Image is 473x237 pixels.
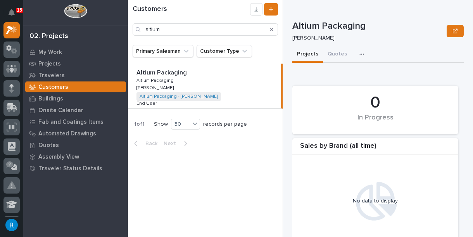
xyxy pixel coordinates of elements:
p: [PERSON_NAME] [136,84,175,91]
input: Search [133,23,278,36]
h1: Customers [133,5,250,14]
div: Sales by Brand (all time) [292,142,458,155]
div: 02. Projects [29,32,68,41]
span: Next [164,140,181,147]
p: 15 [17,7,22,13]
p: Projects [38,61,61,67]
button: Notifications [3,5,20,21]
p: Buildings [38,95,63,102]
a: Customers [23,81,128,93]
p: Assembly View [38,154,79,161]
button: Next [161,140,193,147]
p: Show [154,121,168,128]
a: Traveler Status Details [23,163,128,174]
div: 0 [306,93,445,112]
div: In Progress [306,114,445,130]
p: Altium Packaging [136,76,175,83]
a: My Work [23,46,128,58]
div: 30 [171,120,190,128]
a: Buildings [23,93,128,104]
button: users-avatar [3,217,20,233]
p: Altium Packaging [292,21,444,32]
p: Quotes [38,142,59,149]
div: No data to display [296,198,454,204]
a: Fab and Coatings Items [23,116,128,128]
p: My Work [38,49,62,56]
a: Projects [23,58,128,69]
a: Altium Packaging - [PERSON_NAME] [140,94,218,99]
p: Travelers [38,72,65,79]
img: Workspace Logo [64,4,87,18]
button: Customer Type [197,45,252,57]
p: Customers [38,84,68,91]
a: Quotes [23,139,128,151]
p: Altium Packaging [136,67,188,76]
span: Back [141,140,157,147]
p: [PERSON_NAME] [292,35,440,42]
p: Onsite Calendar [38,107,83,114]
button: Back [128,140,161,147]
p: 1 of 1 [128,115,151,134]
p: End User [136,99,159,106]
a: Automated Drawings [23,128,128,139]
p: Automated Drawings [38,130,96,137]
button: Projects [292,47,323,63]
p: records per page [203,121,247,128]
button: Primary Salesman [133,45,193,57]
a: Travelers [23,69,128,81]
a: Onsite Calendar [23,104,128,116]
p: Traveler Status Details [38,165,102,172]
a: Assembly View [23,151,128,163]
p: Fab and Coatings Items [38,119,104,126]
button: Quotes [323,47,352,63]
a: Altium PackagingAltium Packaging Altium PackagingAltium Packaging [PERSON_NAME][PERSON_NAME] Alti... [128,64,283,109]
div: Notifications15 [10,9,20,22]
